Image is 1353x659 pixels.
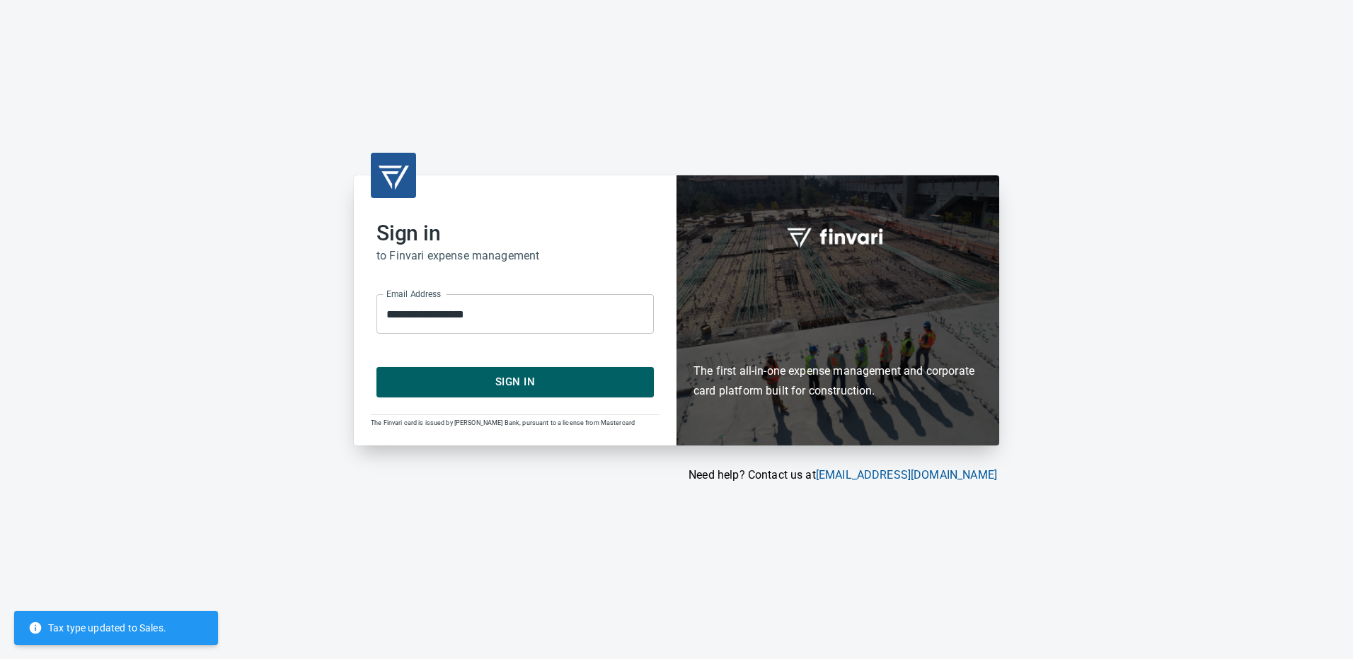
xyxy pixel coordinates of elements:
[28,621,166,635] span: Tax type updated to Sales.
[676,175,999,445] div: Finvari
[376,221,654,246] h2: Sign in
[376,246,654,266] h6: to Finvari expense management
[371,419,635,426] span: The Finvari card is issued by [PERSON_NAME] Bank, pursuant to a license from Mastercard
[376,158,410,192] img: transparent_logo.png
[693,279,982,401] h6: The first all-in-one expense management and corporate card platform built for construction.
[376,367,654,397] button: Sign In
[354,467,997,484] p: Need help? Contact us at
[816,468,997,482] a: [EMAIL_ADDRESS][DOMAIN_NAME]
[392,373,638,391] span: Sign In
[785,220,891,252] img: fullword_logo_white.png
